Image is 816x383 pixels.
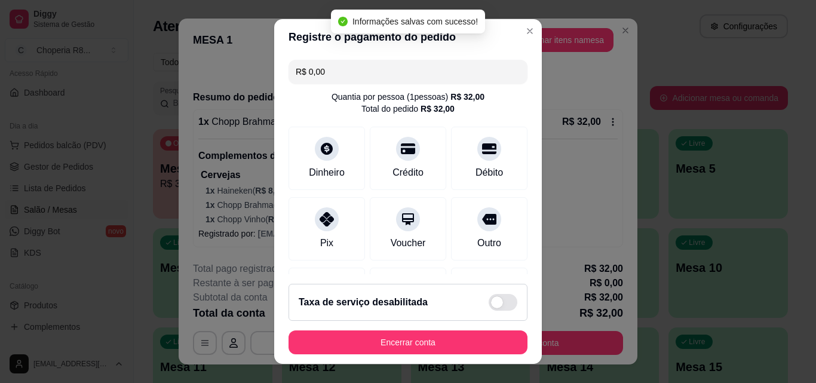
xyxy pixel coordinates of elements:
[352,17,478,26] span: Informações salvas com sucesso!
[520,22,539,41] button: Close
[299,295,428,310] h2: Taxa de serviço desabilitada
[361,103,455,115] div: Total do pedido
[476,166,503,180] div: Débito
[309,166,345,180] div: Dinheiro
[450,91,484,103] div: R$ 32,00
[289,330,527,354] button: Encerrar conta
[320,236,333,250] div: Pix
[392,166,424,180] div: Crédito
[332,91,484,103] div: Quantia por pessoa ( 1 pessoas)
[274,19,542,55] header: Registre o pagamento do pedido
[338,17,348,26] span: check-circle
[421,103,455,115] div: R$ 32,00
[477,236,501,250] div: Outro
[391,236,426,250] div: Voucher
[296,60,520,84] input: Ex.: hambúrguer de cordeiro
